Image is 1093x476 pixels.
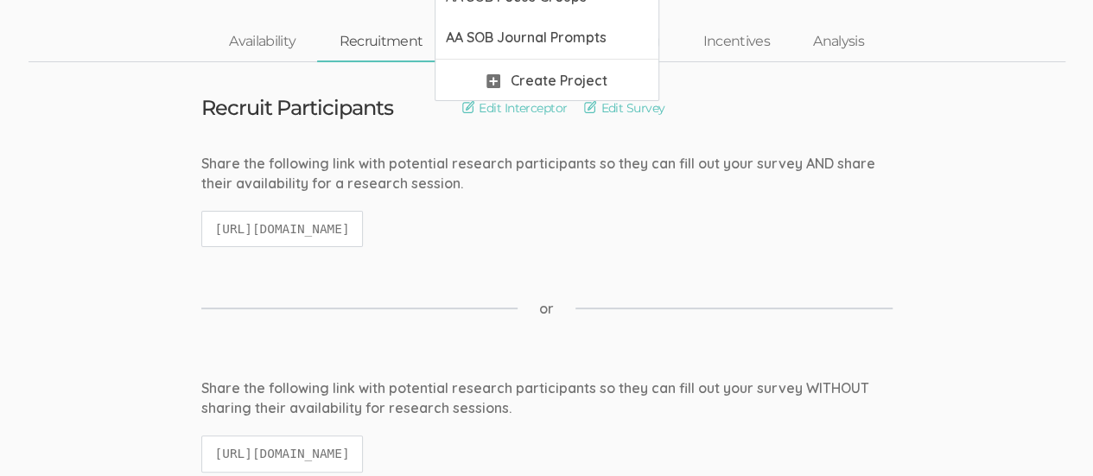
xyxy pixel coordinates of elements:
h3: Recruit Participants [201,97,394,119]
iframe: Chat Widget [1007,393,1093,476]
a: Analysis [791,23,886,60]
img: plus.svg [486,74,500,88]
code: [URL][DOMAIN_NAME] [201,435,364,473]
a: AA SOB Journal Prompts [435,19,658,60]
span: AA SOB Journal Prompts [446,28,648,48]
a: Edit Survey [584,98,664,117]
a: Recruitment [317,23,444,60]
code: [URL][DOMAIN_NAME] [201,211,364,248]
span: Create Project [511,71,607,91]
div: Share the following link with potential research participants so they can fill out your survey AN... [201,154,893,194]
a: Availability [207,23,317,60]
a: Incentives [681,23,791,60]
div: Share the following link with potential research participants so they can fill out your survey WI... [201,378,893,418]
a: Edit Interceptor [462,98,567,117]
span: or [539,299,554,319]
a: Create Project [435,60,658,100]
